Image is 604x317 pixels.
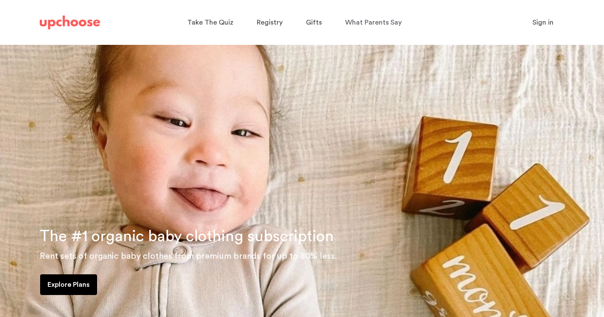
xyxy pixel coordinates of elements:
a: Take The Quiz [187,14,236,31]
a: UpChoose [40,14,100,31]
span: Gifts [306,19,322,26]
span: Registry [257,19,283,26]
span: The #1 organic baby clothing subscription [40,229,334,244]
a: Registry [257,14,285,31]
span: What Parents Say [345,19,402,26]
img: UpChoose [40,16,100,29]
span: Sign in [532,19,554,26]
a: Explore Plans [40,274,97,295]
a: Gifts [306,14,324,31]
button: Sign in [522,14,564,31]
p: Explore Plans [47,279,90,290]
a: What Parents Say [345,14,404,31]
p: Rent sets of organic baby clothes from premium brands for up to 80% less. [40,249,594,263]
span: Take The Quiz [187,19,233,26]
